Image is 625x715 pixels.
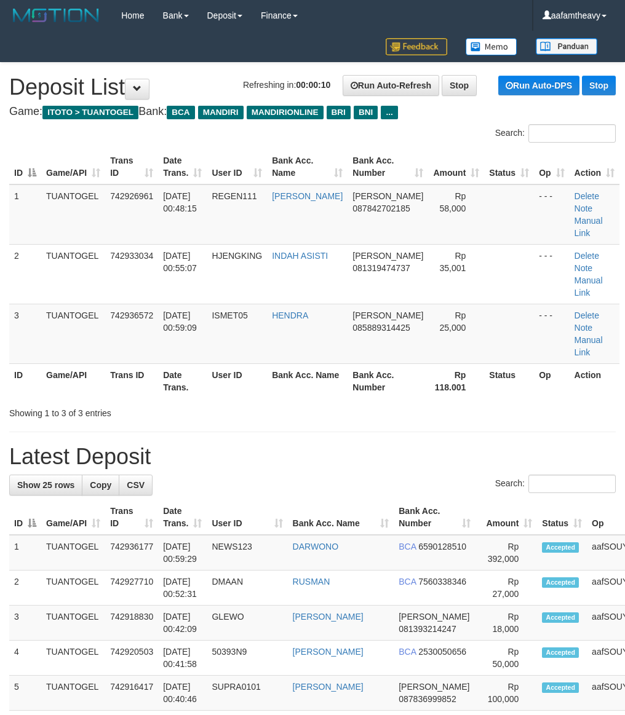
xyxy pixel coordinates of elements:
a: Run Auto-DPS [498,76,579,95]
span: [PERSON_NAME] [399,612,469,622]
td: [DATE] 00:40:46 [158,676,207,711]
td: TUANTOGEL [41,184,105,245]
img: Button%20Memo.svg [466,38,517,55]
h4: Game: Bank: [9,106,616,118]
span: Accepted [542,682,579,693]
th: Status [484,363,534,398]
a: Delete [575,251,599,261]
span: Refreshing in: [243,80,330,90]
a: Manual Link [575,335,603,357]
th: Amount: activate to sort column ascending [476,500,537,535]
span: 742933034 [110,251,153,261]
span: Accepted [542,612,579,623]
span: BRI [327,106,351,119]
a: Manual Link [575,216,603,238]
a: [PERSON_NAME] [272,191,343,201]
a: CSV [119,475,153,496]
th: Bank Acc. Number: activate to sort column ascending [348,149,428,184]
span: Copy 087842702185 to clipboard [352,203,410,213]
th: ID: activate to sort column descending [9,149,41,184]
td: TUANTOGEL [41,676,105,711]
a: [PERSON_NAME] [293,647,364,657]
th: Amount: activate to sort column ascending [428,149,484,184]
td: TUANTOGEL [41,606,105,641]
span: ... [381,106,397,119]
span: MANDIRIONLINE [247,106,324,119]
span: Copy 085889314425 to clipboard [352,323,410,333]
span: Copy [90,480,111,490]
td: 3 [9,606,41,641]
th: Op: activate to sort column ascending [534,149,569,184]
span: Accepted [542,577,579,588]
span: Rp 35,001 [440,251,466,273]
td: 2 [9,571,41,606]
span: [DATE] 00:55:07 [163,251,197,273]
th: User ID: activate to sort column ascending [207,149,267,184]
th: Date Trans. [158,363,207,398]
span: HJENGKING [212,251,262,261]
span: BCA [399,577,416,587]
span: [DATE] 00:48:15 [163,191,197,213]
span: Accepted [542,542,579,553]
td: TUANTOGEL [41,641,105,676]
span: [PERSON_NAME] [352,191,423,201]
a: Show 25 rows [9,475,82,496]
td: Rp 100,000 [476,676,537,711]
span: Copy 2530050656 to clipboard [418,647,466,657]
td: Rp 50,000 [476,641,537,676]
span: REGEN111 [212,191,257,201]
h1: Latest Deposit [9,444,616,469]
a: Note [575,203,593,213]
th: Game/API [41,363,105,398]
td: 1 [9,535,41,571]
th: Status: activate to sort column ascending [484,149,534,184]
a: DARWONO [293,542,338,551]
a: Copy [82,475,119,496]
td: - - - [534,304,569,363]
td: Rp 27,000 [476,571,537,606]
a: [PERSON_NAME] [293,612,364,622]
span: BCA [399,542,416,551]
a: Delete [575,310,599,320]
a: INDAH ASISTI [272,251,328,261]
a: Note [575,323,593,333]
th: Game/API: activate to sort column ascending [41,500,105,535]
span: [PERSON_NAME] [352,251,423,261]
a: Manual Link [575,275,603,298]
span: Rp 58,000 [440,191,466,213]
span: Rp 25,000 [440,310,466,333]
td: GLEWO [207,606,287,641]
td: TUANTOGEL [41,535,105,571]
td: [DATE] 00:41:58 [158,641,207,676]
span: 742926961 [110,191,153,201]
a: Stop [442,75,477,96]
span: Accepted [542,647,579,658]
span: Copy 6590128510 to clipboard [418,542,466,551]
td: [DATE] 00:52:31 [158,571,207,606]
th: Bank Acc. Name: activate to sort column ascending [288,500,394,535]
td: 742927710 [105,571,158,606]
th: Date Trans.: activate to sort column ascending [158,149,207,184]
th: Bank Acc. Number [348,363,428,398]
th: Bank Acc. Name [267,363,348,398]
td: Rp 392,000 [476,535,537,571]
th: Trans ID: activate to sort column ascending [105,500,158,535]
img: Feedback.jpg [386,38,447,55]
td: [DATE] 00:59:29 [158,535,207,571]
td: 742916417 [105,676,158,711]
td: TUANTOGEL [41,244,105,304]
span: Copy 7560338346 to clipboard [418,577,466,587]
span: [DATE] 00:59:09 [163,310,197,333]
h1: Deposit List [9,75,616,100]
input: Search: [528,124,616,143]
td: 4 [9,641,41,676]
a: RUSMAN [293,577,330,587]
th: Status: activate to sort column ascending [537,500,587,535]
td: TUANTOGEL [41,304,105,363]
th: ID: activate to sort column descending [9,500,41,535]
th: ID [9,363,41,398]
td: 50393N9 [207,641,287,676]
td: 5 [9,676,41,711]
td: 1 [9,184,41,245]
td: Rp 18,000 [476,606,537,641]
